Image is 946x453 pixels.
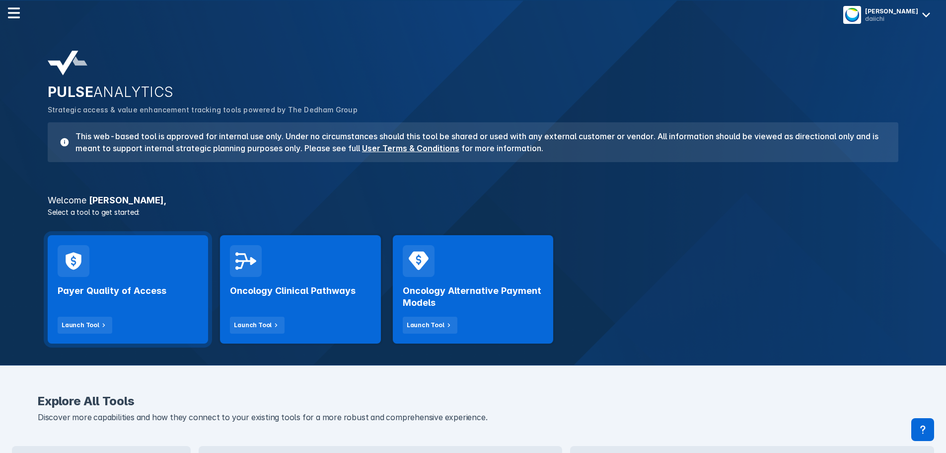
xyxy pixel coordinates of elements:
[362,143,459,153] a: User Terms & Conditions
[407,321,444,330] div: Launch Tool
[70,130,886,154] h3: This web-based tool is approved for internal use only. Under no circumstances should this tool be...
[911,418,934,441] div: Contact Support
[42,196,904,205] h3: [PERSON_NAME] ,
[48,235,208,344] a: Payer Quality of AccessLaunch Tool
[234,321,272,330] div: Launch Tool
[38,411,908,424] p: Discover more capabilities and how they connect to your existing tools for a more robust and comp...
[230,285,356,297] h2: Oncology Clinical Pathways
[48,195,86,205] span: Welcome
[62,321,99,330] div: Launch Tool
[48,51,87,76] img: pulse-analytics-logo
[403,285,543,309] h2: Oncology Alternative Payment Models
[93,84,174,100] span: ANALYTICS
[58,285,166,297] h2: Payer Quality of Access
[403,317,457,334] button: Launch Tool
[48,84,898,100] h2: PULSE
[42,207,904,217] p: Select a tool to get started:
[865,15,918,22] div: daiichi
[865,7,918,15] div: [PERSON_NAME]
[8,7,20,19] img: menu--horizontal.svg
[845,8,859,22] img: menu button
[393,235,553,344] a: Oncology Alternative Payment ModelsLaunch Tool
[38,395,908,407] h2: Explore All Tools
[230,317,285,334] button: Launch Tool
[220,235,380,344] a: Oncology Clinical PathwaysLaunch Tool
[58,317,112,334] button: Launch Tool
[48,104,898,115] p: Strategic access & value enhancement tracking tools powered by The Dedham Group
